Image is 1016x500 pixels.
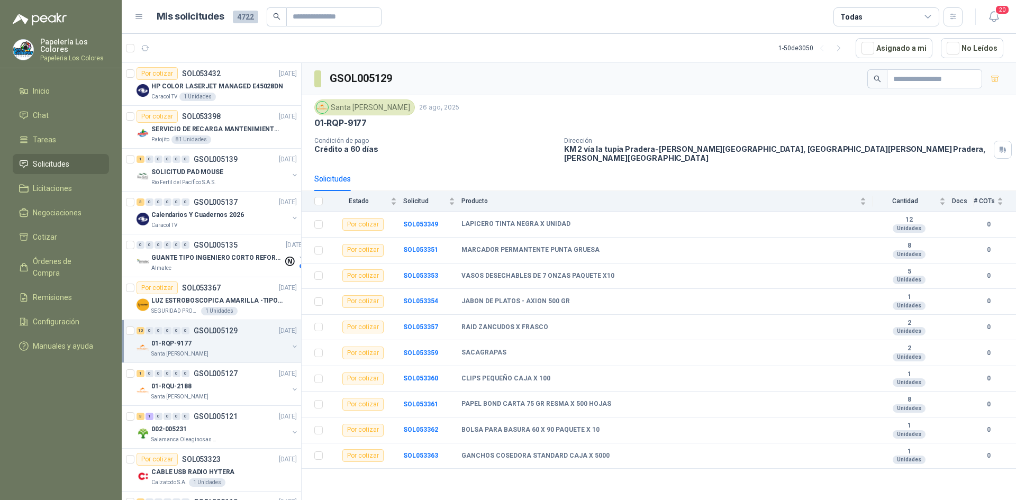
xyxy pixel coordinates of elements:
b: CLIPS PEQUEÑO CAJA X 100 [461,375,550,383]
span: # COTs [974,197,995,205]
a: Manuales y ayuda [13,336,109,356]
span: 20 [995,5,1010,15]
div: 0 [146,241,153,249]
a: Por cotizarSOL053432[DATE] Company LogoHP COLOR LASERJET MANAGED E45028DNCaracol TV1 Unidades [122,63,301,106]
img: Company Logo [137,256,149,268]
span: Órdenes de Compra [33,256,99,279]
b: 5 [873,268,946,276]
span: Manuales y ayuda [33,340,93,352]
img: Company Logo [137,384,149,397]
div: 0 [164,241,171,249]
a: 3 0 0 0 0 0 GSOL005137[DATE] Company LogoCalendarios Y Cuadernos 2026Caracol TV [137,196,299,230]
p: GSOL005137 [194,198,238,206]
div: 0 [137,241,144,249]
th: # COTs [974,191,1016,212]
p: SEGURIDAD PROVISER LTDA [151,307,199,315]
span: Negociaciones [33,207,81,219]
button: Asignado a mi [856,38,932,58]
div: 0 [155,413,162,420]
b: LAPICERO TINTA NEGRA X UNIDAD [461,220,570,229]
a: Por cotizarSOL053367[DATE] Company LogoLUZ ESTROBOSCOPICA AMARILLA -TIPO BALASEGURIDAD PROVISER L... [122,277,301,320]
span: Cantidad [873,197,937,205]
div: 0 [182,327,189,334]
span: Estado [329,197,388,205]
p: 01-RQP-9177 [151,339,192,349]
img: Company Logo [137,298,149,311]
div: Por cotizar [342,244,384,257]
button: No Leídos [941,38,1003,58]
b: 8 [873,242,946,250]
div: Por cotizar [137,281,178,294]
p: Crédito a 60 días [314,144,556,153]
th: Docs [952,191,974,212]
div: 1 [146,413,153,420]
b: SACAGRAPAS [461,349,506,357]
p: Patojito [151,135,169,144]
b: SOL053354 [403,297,438,305]
img: Company Logo [137,170,149,183]
b: 0 [974,374,1003,384]
span: Producto [461,197,858,205]
p: 01-RQP-9177 [314,117,367,129]
span: Remisiones [33,292,72,303]
b: 1 [873,293,946,302]
a: Negociaciones [13,203,109,223]
a: SOL053363 [403,452,438,459]
p: Rio Fertil del Pacífico S.A.S. [151,178,216,187]
a: 3 1 0 0 0 0 GSOL005121[DATE] Company Logo002-005231Salamanca Oleaginosas SAS [137,410,299,444]
p: [DATE] [279,69,297,79]
span: Licitaciones [33,183,72,194]
span: Inicio [33,85,50,97]
a: Tareas [13,130,109,150]
b: BOLSA PARA BASURA 60 X 90 PAQUETE X 10 [461,426,600,434]
div: 0 [146,156,153,163]
a: SOL053359 [403,349,438,357]
div: Por cotizar [342,218,384,231]
span: 4722 [233,11,258,23]
div: Unidades [893,302,926,310]
b: PAPEL BOND CARTA 75 GR RESMA X 500 HOJAS [461,400,611,408]
button: 20 [984,7,1003,26]
p: SOL053367 [182,284,221,292]
div: 1 - 50 de 3050 [778,40,847,57]
p: Caracol TV [151,221,177,230]
div: 0 [164,413,171,420]
div: 0 [155,241,162,249]
a: 1 0 0 0 0 0 GSOL005139[DATE] Company LogoSOLICITUD PAD MOUSERio Fertil del Pacífico S.A.S. [137,153,299,187]
div: Por cotizar [342,398,384,411]
span: Solicitud [403,197,447,205]
img: Company Logo [316,102,328,113]
a: 1 0 0 0 0 0 GSOL005127[DATE] Company Logo01-RQU-2188Santa [PERSON_NAME] [137,367,299,401]
p: Calzatodo S.A. [151,478,187,487]
a: 10 0 0 0 0 0 GSOL005129[DATE] Company Logo01-RQP-9177Santa [PERSON_NAME] [137,324,299,358]
b: 1 [873,448,946,456]
p: Papeleria Los Colores [40,55,109,61]
a: Órdenes de Compra [13,251,109,283]
b: MARCADOR PERMANTENTE PUNTA GRUESA [461,246,600,254]
p: KM 2 vía la tupia Pradera-[PERSON_NAME][GEOGRAPHIC_DATA], [GEOGRAPHIC_DATA][PERSON_NAME] Pradera ... [564,144,990,162]
div: Todas [840,11,863,23]
p: 26 ago, 2025 [419,103,459,113]
div: 0 [173,370,180,377]
b: RAID ZANCUDOS X FRASCO [461,323,548,332]
p: Calendarios Y Cuadernos 2026 [151,210,244,220]
div: 0 [173,198,180,206]
th: Producto [461,191,873,212]
p: Papelería Los Colores [40,38,109,53]
p: SOL053398 [182,113,221,120]
p: [DATE] [279,326,297,336]
a: Cotizar [13,227,109,247]
p: Salamanca Oleaginosas SAS [151,435,218,444]
div: 0 [155,327,162,334]
a: Solicitudes [13,154,109,174]
div: Por cotizar [342,295,384,308]
b: SOL053361 [403,401,438,408]
div: 3 [137,413,144,420]
a: SOL053357 [403,323,438,331]
div: Unidades [893,378,926,387]
a: SOL053360 [403,375,438,382]
p: [DATE] [279,283,297,293]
